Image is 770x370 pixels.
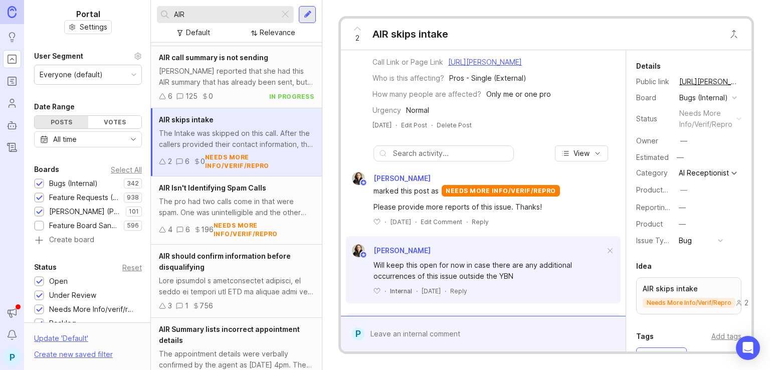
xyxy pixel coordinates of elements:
[200,300,213,311] div: 756
[636,203,690,212] label: Reporting Team
[679,92,728,103] div: Bugs (Internal)
[49,276,68,287] div: Open
[186,27,210,38] div: Default
[185,300,188,311] div: 1
[437,121,472,129] div: Delete Post
[679,219,686,230] div: —
[159,183,266,192] span: AIR Isn't Identifying Spam Calls
[372,73,444,84] div: Who is this affecting?
[360,251,367,259] img: member badge
[34,349,113,360] div: Create new saved filter
[445,287,446,295] div: ·
[384,287,386,295] div: ·
[636,260,652,272] div: Idea
[49,178,98,189] div: Bugs (Internal)
[34,50,83,62] div: User Segment
[674,151,687,164] div: —
[159,196,314,218] div: The pro had two calls come in that were spam. One was unintelligible and the other told the AIR t...
[185,91,198,102] div: 125
[88,116,142,128] div: Votes
[40,69,103,80] div: Everyone (default)
[214,221,314,238] div: needs more info/verif/repro
[151,46,322,108] a: AIR call summary is not sending[PERSON_NAME] reported that she had this AIR summary that has alre...
[352,244,365,257] img: Ysabelle Eugenio
[373,202,605,213] div: Please provide more reports of this issue. Thanks!
[174,9,275,20] input: Search...
[390,287,412,295] div: Internal
[450,287,467,295] div: Reply
[679,235,692,246] div: Bug
[8,6,17,18] img: Canny Home
[34,101,75,113] div: Date Range
[34,261,57,273] div: Status
[49,220,119,231] div: Feature Board Sandbox [DATE]
[679,108,732,130] div: needs more info/verif/repro
[676,75,741,88] a: [URL][PERSON_NAME]
[442,185,560,197] div: needs more info/verif/repro
[3,348,21,366] div: P
[449,73,526,84] div: Pros - Single (External)
[159,53,268,62] span: AIR call summary is not sending
[735,299,748,306] div: 2
[111,167,142,172] div: Select All
[372,121,392,129] time: [DATE]
[159,66,314,88] div: [PERSON_NAME] reported that she had this AIR summary that has already been sent, but it was still...
[372,105,401,116] div: Urgency
[80,22,107,32] span: Settings
[201,156,205,167] div: 0
[636,113,671,124] div: Status
[49,192,119,203] div: Feature Requests (Internal)
[360,179,367,187] img: member badge
[129,208,139,216] p: 101
[3,138,21,156] a: Changelog
[209,91,213,102] div: 0
[127,222,139,230] p: 596
[636,135,671,146] div: Owner
[555,145,608,161] button: View
[352,172,365,185] img: Ysabelle Eugenio
[269,92,314,101] div: in progress
[159,275,314,297] div: Lore ipsumdol s ametconsectet adipisci, el seddo ei tempori utl ETD ma aliquae admi ven quisnostr...
[415,218,417,226] div: ·
[159,252,291,271] span: AIR should confirm information before disqualifying
[636,330,654,342] div: Tags
[636,277,741,314] a: AIR skips intakeneeds more info/verif/repro2
[49,206,121,217] div: [PERSON_NAME] (Public)
[168,224,172,235] div: 4
[3,304,21,322] button: Announcements
[396,121,397,129] div: ·
[643,284,735,294] p: AIR skips intake
[76,8,100,20] h1: Portal
[3,116,21,134] a: Autopilot
[151,108,322,176] a: AIR skips intakeThe Intake was skipped on this call. After the callers provided their contact inf...
[647,299,731,307] p: needs more info/verif/repro
[466,218,468,226] div: ·
[724,24,744,44] button: Close button
[260,27,295,38] div: Relevance
[49,290,96,301] div: Under Review
[679,202,686,213] div: —
[127,179,139,188] p: 342
[64,20,112,34] a: Settings
[34,163,59,175] div: Boards
[406,105,429,116] div: Normal
[373,173,431,184] span: [PERSON_NAME]
[373,186,439,197] span: marked this post as
[736,336,760,360] div: Open Intercom Messenger
[355,33,359,44] span: 2
[636,236,673,245] label: Issue Type
[159,128,314,150] div: The Intake was skipped on this call. After the callers provided their contact information, the AI...
[372,57,443,68] div: Call Link or Page Link
[680,184,687,196] div: —
[346,172,434,185] a: Ysabelle Eugenio[PERSON_NAME]
[127,194,139,202] p: 938
[352,327,364,340] div: P
[185,224,190,235] div: 6
[53,134,77,145] div: All time
[35,116,88,128] div: Posts
[3,94,21,112] a: Users
[637,348,686,360] div: NEEDS REPRO
[168,156,172,167] div: 2
[49,304,137,315] div: Needs More Info/verif/repro
[486,89,551,100] div: Only me or one pro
